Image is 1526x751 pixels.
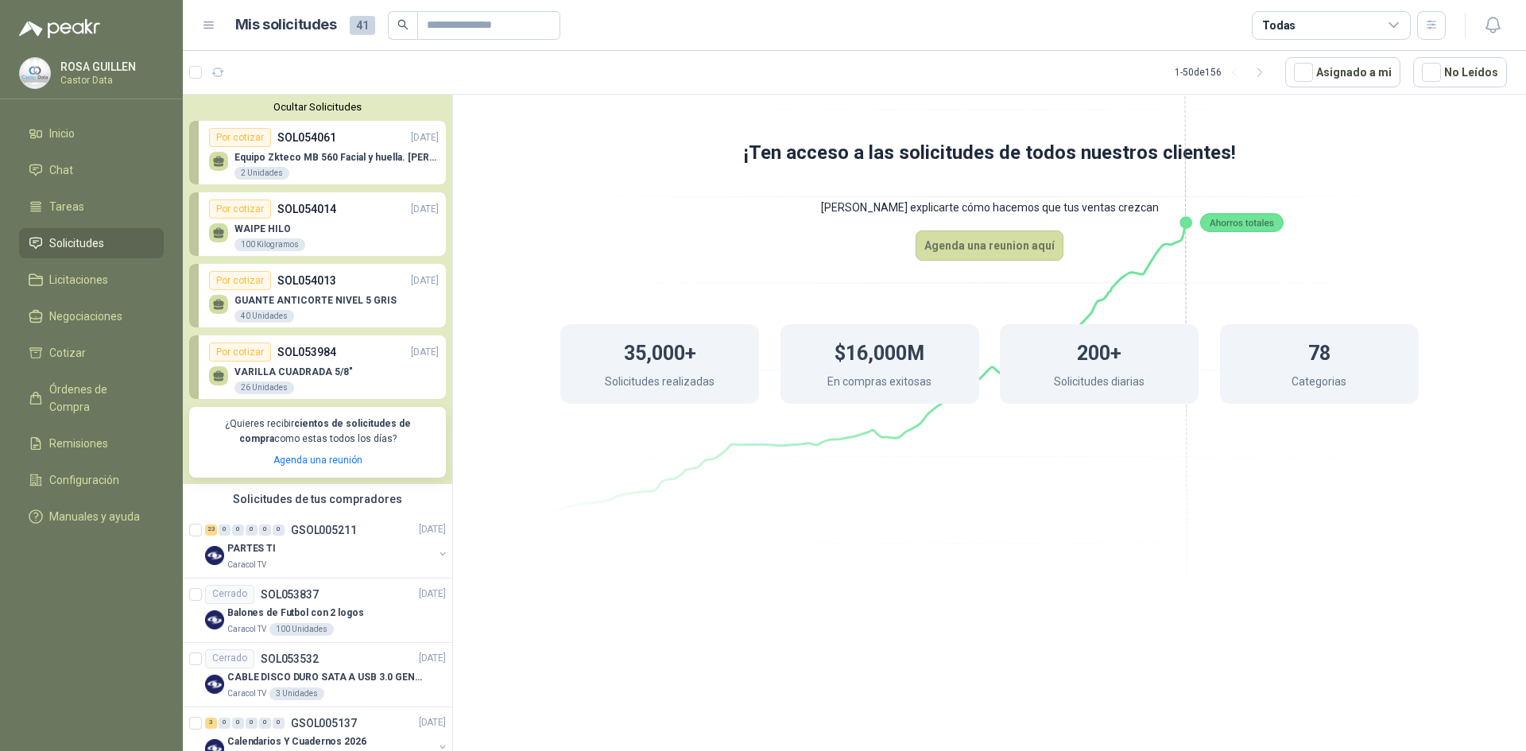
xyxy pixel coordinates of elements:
[199,416,436,447] p: ¿Quieres recibir como estas todos los días?
[19,428,164,459] a: Remisiones
[234,381,294,394] div: 26 Unidades
[497,138,1482,168] h1: ¡Ten acceso a las solicitudes de todos nuestros clientes!
[183,484,452,514] div: Solicitudes de tus compradores
[1077,334,1121,369] h1: 200+
[205,610,224,629] img: Company Logo
[239,418,411,444] b: cientos de solicitudes de compra
[19,228,164,258] a: Solicitudes
[234,295,397,306] p: GUANTE ANTICORTE NIVEL 5 GRIS
[234,223,305,234] p: WAIPE HILO
[209,199,271,219] div: Por cotizar
[205,585,254,604] div: Cerrado
[49,435,108,452] span: Remisiones
[205,649,254,668] div: Cerrado
[205,521,449,571] a: 23 0 0 0 0 0 GSOL005211[DATE] Company LogoPARTES TICaracol TV
[234,310,294,323] div: 40 Unidades
[205,675,224,694] img: Company Logo
[234,152,439,163] p: Equipo Zkteco MB 560 Facial y huella. [PERSON_NAME] VISIBLE
[49,471,119,489] span: Configuración
[189,264,446,327] a: Por cotizarSOL054013[DATE] GUANTE ANTICORTE NIVEL 5 GRIS40 Unidades
[419,586,446,602] p: [DATE]
[60,75,160,85] p: Castor Data
[259,718,271,729] div: 0
[1285,57,1400,87] button: Asignado a mi
[1262,17,1296,34] div: Todas
[350,16,375,35] span: 41
[49,125,75,142] span: Inicio
[624,334,696,369] h1: 35,000+
[219,718,230,729] div: 0
[835,334,924,369] h1: $16,000M
[291,525,357,536] p: GSOL005211
[419,715,446,730] p: [DATE]
[273,718,285,729] div: 0
[227,734,366,749] p: Calendarios Y Cuadernos 2026
[234,366,353,377] p: VARILLA CUADRADA 5/8"
[49,198,84,215] span: Tareas
[235,14,337,37] h1: Mis solicitudes
[49,344,86,362] span: Cotizar
[209,343,271,362] div: Por cotizar
[20,58,50,88] img: Company Logo
[1292,373,1346,394] p: Categorias
[277,200,336,218] p: SOL054014
[183,95,452,484] div: Ocultar SolicitudesPor cotizarSOL054061[DATE] Equipo Zkteco MB 560 Facial y huella. [PERSON_NAME]...
[397,19,409,30] span: search
[827,373,931,394] p: En compras exitosas
[49,508,140,525] span: Manuales y ayuda
[189,101,446,113] button: Ocultar Solicitudes
[246,525,258,536] div: 0
[419,651,446,666] p: [DATE]
[49,271,108,288] span: Licitaciones
[19,501,164,532] a: Manuales y ayuda
[227,687,266,700] p: Caracol TV
[49,161,73,179] span: Chat
[605,373,715,394] p: Solicitudes realizadas
[232,718,244,729] div: 0
[19,192,164,222] a: Tareas
[227,606,364,621] p: Balones de Futbol con 2 logos
[219,525,230,536] div: 0
[60,61,160,72] p: ROSA GUILLEN
[411,202,439,217] p: [DATE]
[234,167,289,180] div: 2 Unidades
[49,308,122,325] span: Negociaciones
[411,345,439,360] p: [DATE]
[19,338,164,368] a: Cotizar
[273,455,362,466] a: Agenda una reunión
[227,559,266,571] p: Caracol TV
[277,343,336,361] p: SOL053984
[1175,60,1272,85] div: 1 - 50 de 156
[189,121,446,184] a: Por cotizarSOL054061[DATE] Equipo Zkteco MB 560 Facial y huella. [PERSON_NAME] VISIBLE2 Unidades
[1054,373,1144,394] p: Solicitudes diarias
[49,234,104,252] span: Solicitudes
[261,589,319,600] p: SOL053837
[227,623,266,636] p: Caracol TV
[205,718,217,729] div: 3
[19,155,164,185] a: Chat
[19,118,164,149] a: Inicio
[227,670,425,685] p: CABLE DISCO DURO SATA A USB 3.0 GENERICO
[209,271,271,290] div: Por cotizar
[291,718,357,729] p: GSOL005137
[411,273,439,288] p: [DATE]
[419,522,446,537] p: [DATE]
[19,265,164,295] a: Licitaciones
[205,546,224,565] img: Company Logo
[189,335,446,399] a: Por cotizarSOL053984[DATE] VARILLA CUADRADA 5/8"26 Unidades
[246,718,258,729] div: 0
[49,381,149,416] span: Órdenes de Compra
[269,687,324,700] div: 3 Unidades
[189,192,446,256] a: Por cotizarSOL054014[DATE] WAIPE HILO100 Kilogramos
[183,643,452,707] a: CerradoSOL053532[DATE] Company LogoCABLE DISCO DURO SATA A USB 3.0 GENERICOCaracol TV3 Unidades
[205,525,217,536] div: 23
[19,465,164,495] a: Configuración
[269,623,334,636] div: 100 Unidades
[916,230,1063,261] button: Agenda una reunion aquí
[411,130,439,145] p: [DATE]
[1308,334,1330,369] h1: 78
[273,525,285,536] div: 0
[227,541,276,556] p: PARTES TI
[277,129,336,146] p: SOL054061
[19,374,164,422] a: Órdenes de Compra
